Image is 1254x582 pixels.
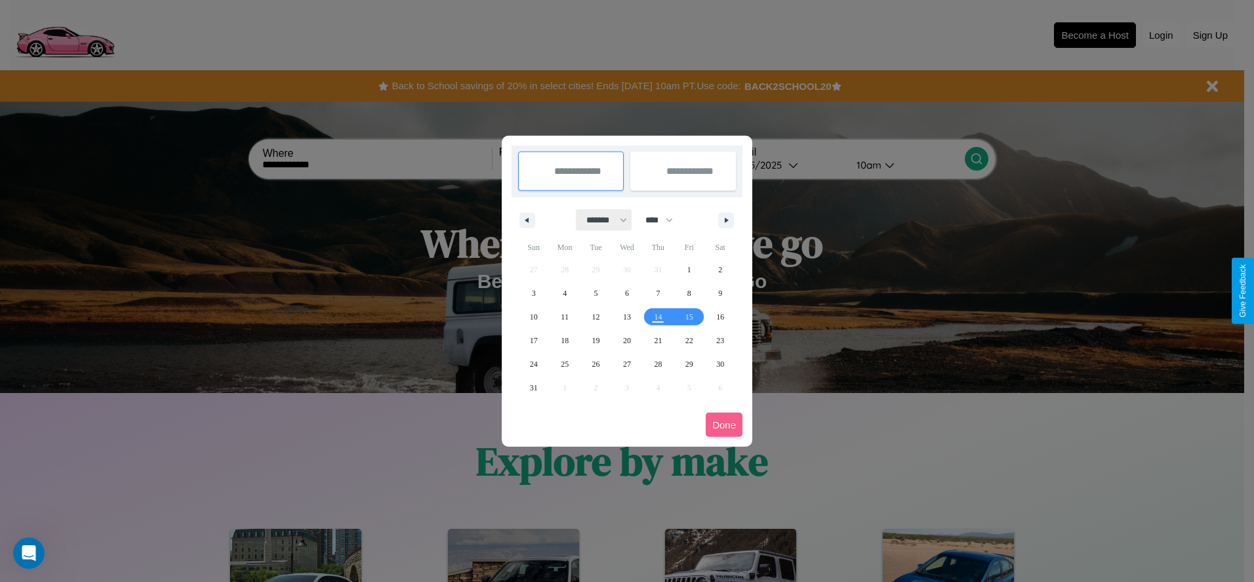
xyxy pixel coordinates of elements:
[549,329,580,352] button: 18
[580,329,611,352] button: 19
[580,352,611,376] button: 26
[530,329,538,352] span: 17
[654,352,662,376] span: 28
[13,537,45,569] iframe: Intercom live chat
[592,329,600,352] span: 19
[705,258,736,281] button: 2
[643,305,674,329] button: 14
[643,281,674,305] button: 7
[518,376,549,400] button: 31
[530,352,538,376] span: 24
[687,281,691,305] span: 8
[518,305,549,329] button: 10
[656,281,660,305] span: 7
[716,352,724,376] span: 30
[518,237,549,258] span: Sun
[705,329,736,352] button: 23
[518,329,549,352] button: 17
[625,281,629,305] span: 6
[674,237,704,258] span: Fri
[623,352,631,376] span: 27
[654,305,662,329] span: 14
[611,237,642,258] span: Wed
[705,352,736,376] button: 30
[654,329,662,352] span: 21
[718,258,722,281] span: 2
[643,329,674,352] button: 21
[561,352,569,376] span: 25
[549,281,580,305] button: 4
[674,258,704,281] button: 1
[716,329,724,352] span: 23
[611,305,642,329] button: 13
[530,376,538,400] span: 31
[1238,264,1247,318] div: Give Feedback
[685,329,693,352] span: 22
[674,305,704,329] button: 15
[561,305,569,329] span: 11
[623,305,631,329] span: 13
[611,352,642,376] button: 27
[549,305,580,329] button: 11
[518,281,549,305] button: 3
[674,352,704,376] button: 29
[685,352,693,376] span: 29
[643,352,674,376] button: 28
[549,352,580,376] button: 25
[623,329,631,352] span: 20
[705,281,736,305] button: 9
[705,237,736,258] span: Sat
[611,281,642,305] button: 6
[687,258,691,281] span: 1
[518,352,549,376] button: 24
[592,305,600,329] span: 12
[563,281,567,305] span: 4
[594,281,598,305] span: 5
[643,237,674,258] span: Thu
[685,305,693,329] span: 15
[580,305,611,329] button: 12
[706,413,742,437] button: Done
[592,352,600,376] span: 26
[561,329,569,352] span: 18
[716,305,724,329] span: 16
[674,281,704,305] button: 8
[674,329,704,352] button: 22
[580,237,611,258] span: Tue
[718,281,722,305] span: 9
[530,305,538,329] span: 10
[549,237,580,258] span: Mon
[705,305,736,329] button: 16
[532,281,536,305] span: 3
[580,281,611,305] button: 5
[611,329,642,352] button: 20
